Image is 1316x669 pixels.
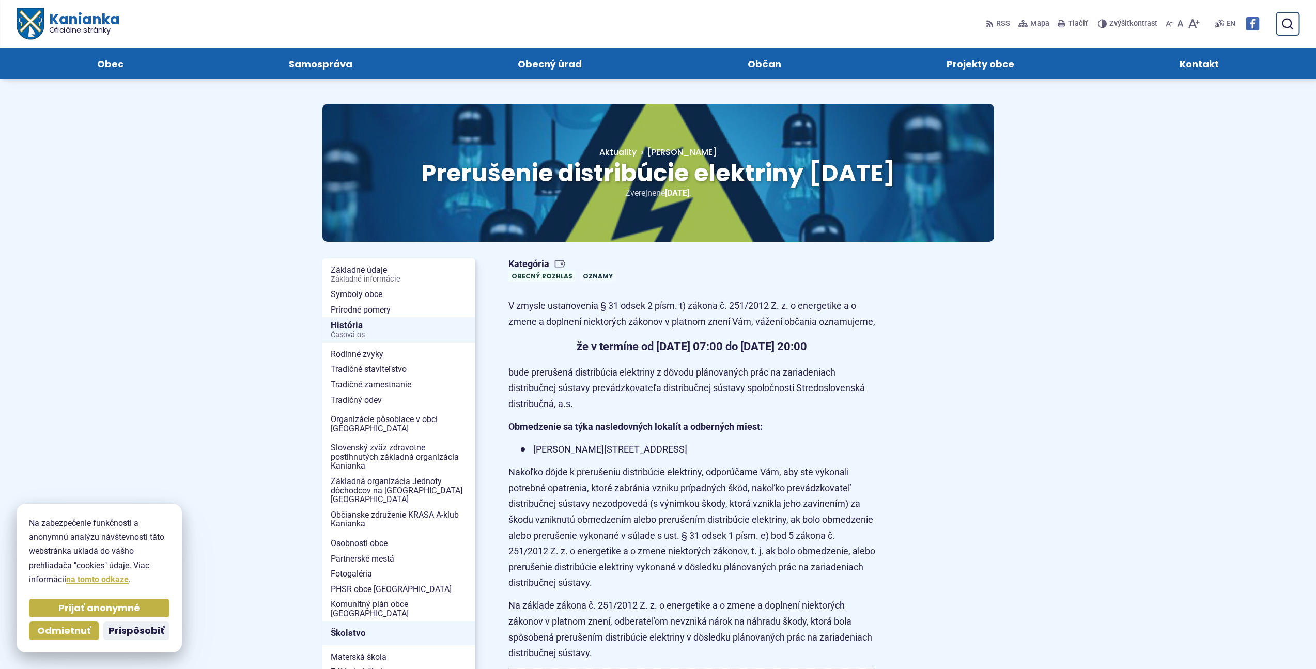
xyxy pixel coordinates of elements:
a: Obec [25,48,196,79]
button: Zvýšiťkontrast [1098,13,1159,35]
span: Komunitný plán obce [GEOGRAPHIC_DATA] [331,597,467,621]
a: Základná organizácia Jednoty dôchodcov na [GEOGRAPHIC_DATA] [GEOGRAPHIC_DATA] [322,474,475,507]
span: Prijať anonymné [58,602,140,614]
span: PHSR obce [GEOGRAPHIC_DATA] [331,582,467,597]
span: Kategória [508,258,620,270]
a: Obecný rozhlas [508,271,576,282]
span: Prispôsobiť [109,625,164,637]
a: Školstvo [322,621,475,645]
a: Materská škola [322,649,475,665]
a: Partnerské mestá [322,551,475,567]
span: Tlačiť [1068,20,1088,28]
a: Kontakt [1107,48,1291,79]
span: Školstvo [331,625,467,641]
p: V zmysle ustanovenia § 31 odsek 2 písm. t) zákona č. 251/2012 Z. z. o energetike a o zmene a dopl... [508,298,875,330]
button: Nastaviť pôvodnú veľkosť písma [1175,13,1186,35]
button: Prijať anonymné [29,599,169,617]
a: Základné údajeZákladné informácie [322,262,475,287]
a: PHSR obce [GEOGRAPHIC_DATA] [322,582,475,597]
p: Nakoľko dôjde k prerušeniu distribúcie elektriny, odporúčame Vám, aby ste vykonali potrebné opatr... [508,464,875,591]
a: Tradičné staviteľstvo [322,362,475,377]
a: Mapa [1016,13,1051,35]
a: RSS [986,13,1012,35]
a: Slovenský zväz zdravotne postihnutých základná organizácia Kanianka [322,440,475,474]
span: Osobnosti obce [331,536,467,551]
a: Tradičné zamestnanie [322,377,475,393]
span: Občan [748,48,781,79]
a: HistóriaČasová os [322,317,475,343]
span: Slovenský zväz zdravotne postihnutých základná organizácia Kanianka [331,440,467,474]
span: Kontakt [1180,48,1219,79]
p: bude prerušená distribúcia elektriny z dôvodu plánovaných prác na zariadeniach distribučnej sústa... [508,365,875,412]
span: kontrast [1109,20,1157,28]
span: [DATE] [665,188,689,198]
span: Projekty obce [947,48,1014,79]
span: Oficiálne stránky [49,26,119,34]
a: EN [1224,18,1237,30]
span: Základné informácie [331,275,467,284]
p: Na zabezpečenie funkčnosti a anonymnú analýzu návštevnosti táto webstránka ukladá do vášho prehli... [29,516,169,586]
span: Mapa [1030,18,1049,30]
button: Tlačiť [1056,13,1090,35]
a: Logo Kanianka, prejsť na domovskú stránku. [17,8,119,40]
span: Materská škola [331,649,467,665]
a: Občianske združenie KRASA A-klub Kanianka [322,507,475,532]
a: [PERSON_NAME] [637,146,717,158]
span: Prerušenie distribúcie elektriny [DATE] [421,157,895,190]
span: Organizácie pôsobiace v obci [GEOGRAPHIC_DATA] [331,412,467,436]
img: Prejsť na Facebook stránku [1246,17,1259,30]
span: Samospráva [289,48,352,79]
span: Základné údaje [331,262,467,287]
span: Kanianka [43,12,119,34]
a: Osobnosti obce [322,536,475,551]
span: Rodinné zvyky [331,347,467,362]
span: EN [1226,18,1235,30]
span: Základná organizácia Jednoty dôchodcov na [GEOGRAPHIC_DATA] [GEOGRAPHIC_DATA] [331,474,467,507]
span: Prírodné pomery [331,302,467,318]
a: Symboly obce [322,287,475,302]
a: Obecný úrad [445,48,654,79]
button: Prispôsobiť [103,621,169,640]
a: Organizácie pôsobiace v obci [GEOGRAPHIC_DATA] [322,412,475,436]
p: Na základe zákona č. 251/2012 Z. z. o energetike a o zmene a doplnení niektorých zákonov v platno... [508,598,875,661]
button: Zmenšiť veľkosť písma [1164,13,1175,35]
span: Obecný úrad [518,48,582,79]
strong: Obmedzenie sa týka nasledovných lokalít a odberných miest: [508,421,763,432]
span: Občianske združenie KRASA A-klub Kanianka [331,507,467,532]
a: Komunitný plán obce [GEOGRAPHIC_DATA] [322,597,475,621]
li: [PERSON_NAME][STREET_ADDRESS] [521,442,875,458]
span: Fotogaléria [331,566,467,582]
a: Tradičný odev [322,393,475,408]
a: Prírodné pomery [322,302,475,318]
a: Samospráva [216,48,425,79]
button: Zväčšiť veľkosť písma [1186,13,1202,35]
span: Zvýšiť [1109,19,1129,28]
a: Rodinné zvyky [322,347,475,362]
a: Fotogaléria [322,566,475,582]
span: Tradičné zamestnanie [331,377,467,393]
span: Tradičný odev [331,393,467,408]
span: Časová os [331,331,467,339]
span: História [331,317,467,343]
span: RSS [996,18,1010,30]
span: [PERSON_NAME] [647,146,717,158]
span: Tradičné staviteľstvo [331,362,467,377]
span: Partnerské mestá [331,551,467,567]
span: Obec [97,48,123,79]
a: Oznamy [580,271,616,282]
img: Prejsť na domovskú stránku [17,8,43,40]
a: na tomto odkaze [66,574,129,584]
a: Projekty obce [874,48,1087,79]
span: Odmietnuť [37,625,91,637]
span: Symboly obce [331,287,467,302]
strong: že v termíne od [DATE] 07:00 do [DATE] 20:00 [577,340,807,353]
button: Odmietnuť [29,621,99,640]
p: Zverejnené . [355,186,961,200]
a: Aktuality [599,146,637,158]
a: Občan [675,48,854,79]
